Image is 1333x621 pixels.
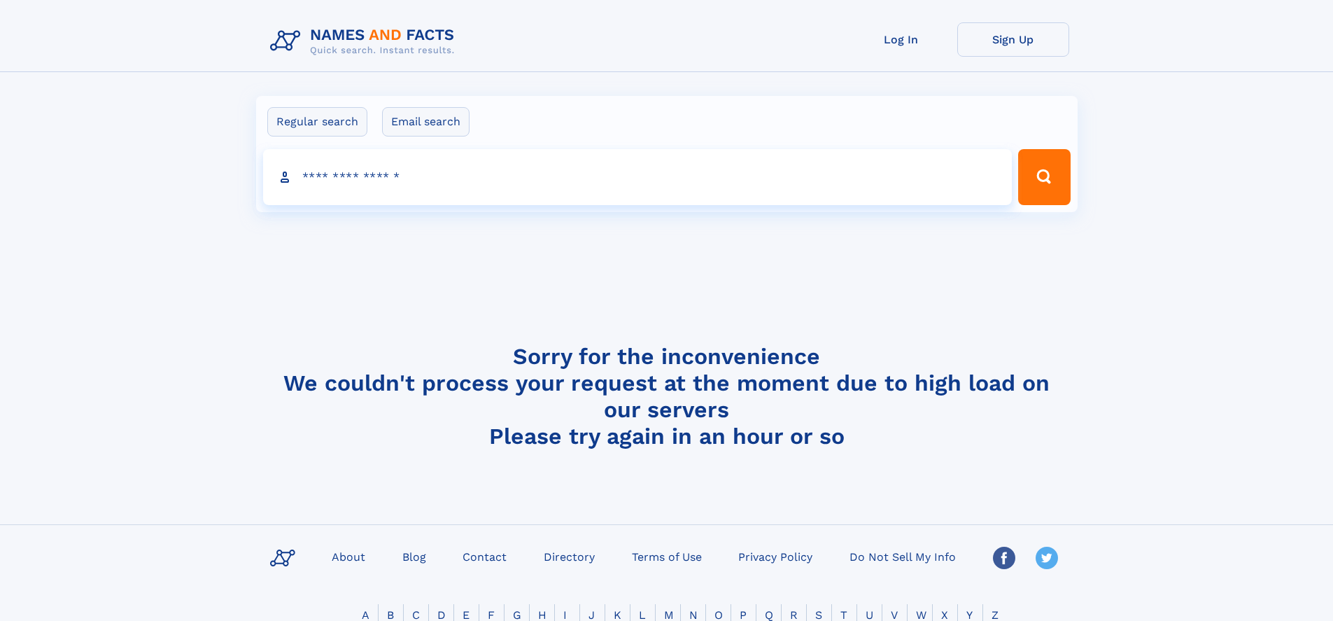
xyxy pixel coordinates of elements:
img: Logo Names and Facts [265,22,466,60]
button: Search Button [1018,149,1070,205]
a: Privacy Policy [733,546,818,566]
a: Directory [538,546,600,566]
input: search input [263,149,1013,205]
label: Regular search [267,107,367,137]
a: Terms of Use [626,546,707,566]
a: Contact [457,546,512,566]
h4: Sorry for the inconvenience We couldn't process your request at the moment due to high load on ou... [265,343,1069,449]
img: Twitter [1036,547,1058,569]
label: Email search [382,107,470,137]
a: Blog [397,546,432,566]
a: Do Not Sell My Info [844,546,961,566]
a: Sign Up [957,22,1069,57]
a: Log In [845,22,957,57]
a: About [326,546,371,566]
img: Facebook [993,547,1015,569]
